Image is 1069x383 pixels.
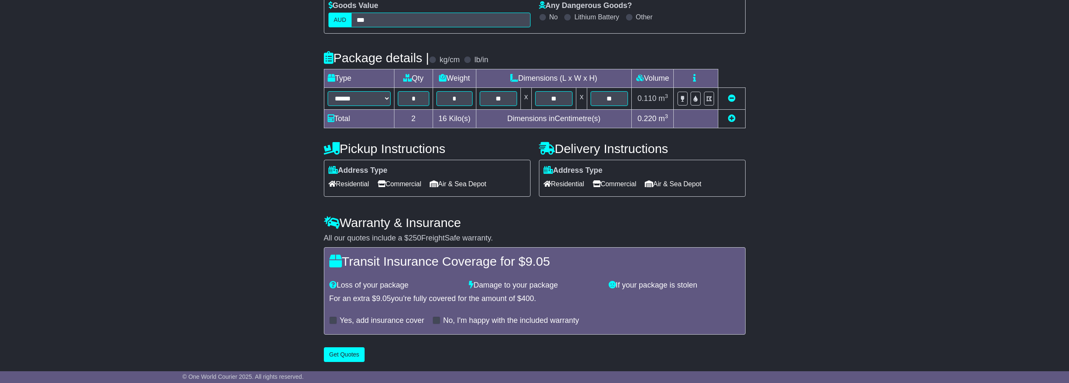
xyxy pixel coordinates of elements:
[433,69,476,88] td: Weight
[728,114,735,123] a: Add new item
[378,177,421,190] span: Commercial
[665,93,668,99] sup: 3
[728,94,735,103] a: Remove this item
[544,177,584,190] span: Residential
[324,51,429,65] h4: Package details |
[324,216,746,230] h4: Warranty & Insurance
[439,55,460,65] label: kg/cm
[593,177,636,190] span: Commercial
[576,88,587,110] td: x
[328,177,369,190] span: Residential
[659,114,668,123] span: m
[549,13,558,21] label: No
[324,347,365,362] button: Get Quotes
[636,13,653,21] label: Other
[409,234,421,242] span: 250
[325,281,465,290] div: Loss of your package
[394,110,433,128] td: 2
[328,1,378,11] label: Goods Value
[544,166,603,175] label: Address Type
[632,69,674,88] td: Volume
[645,177,701,190] span: Air & Sea Depot
[329,294,740,304] div: For an extra $ you're fully covered for the amount of $ .
[520,88,531,110] td: x
[638,94,657,103] span: 0.110
[439,114,447,123] span: 16
[394,69,433,88] td: Qty
[433,110,476,128] td: Kilo(s)
[474,55,488,65] label: lb/in
[324,110,394,128] td: Total
[465,281,604,290] div: Damage to your package
[430,177,486,190] span: Air & Sea Depot
[324,69,394,88] td: Type
[604,281,744,290] div: If your package is stolen
[521,294,534,303] span: 400
[525,254,550,268] span: 9.05
[324,142,531,156] h4: Pickup Instructions
[476,69,632,88] td: Dimensions (L x W x H)
[340,316,424,325] label: Yes, add insurance cover
[328,13,352,27] label: AUD
[638,114,657,123] span: 0.220
[574,13,619,21] label: Lithium Battery
[329,254,740,268] h4: Transit Insurance Coverage for $
[328,166,388,175] label: Address Type
[476,110,632,128] td: Dimensions in Centimetre(s)
[539,142,746,156] h4: Delivery Instructions
[665,113,668,119] sup: 3
[182,373,304,380] span: © One World Courier 2025. All rights reserved.
[376,294,391,303] span: 9.05
[539,1,632,11] label: Any Dangerous Goods?
[443,316,579,325] label: No, I'm happy with the included warranty
[659,94,668,103] span: m
[324,234,746,243] div: All our quotes include a $ FreightSafe warranty.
